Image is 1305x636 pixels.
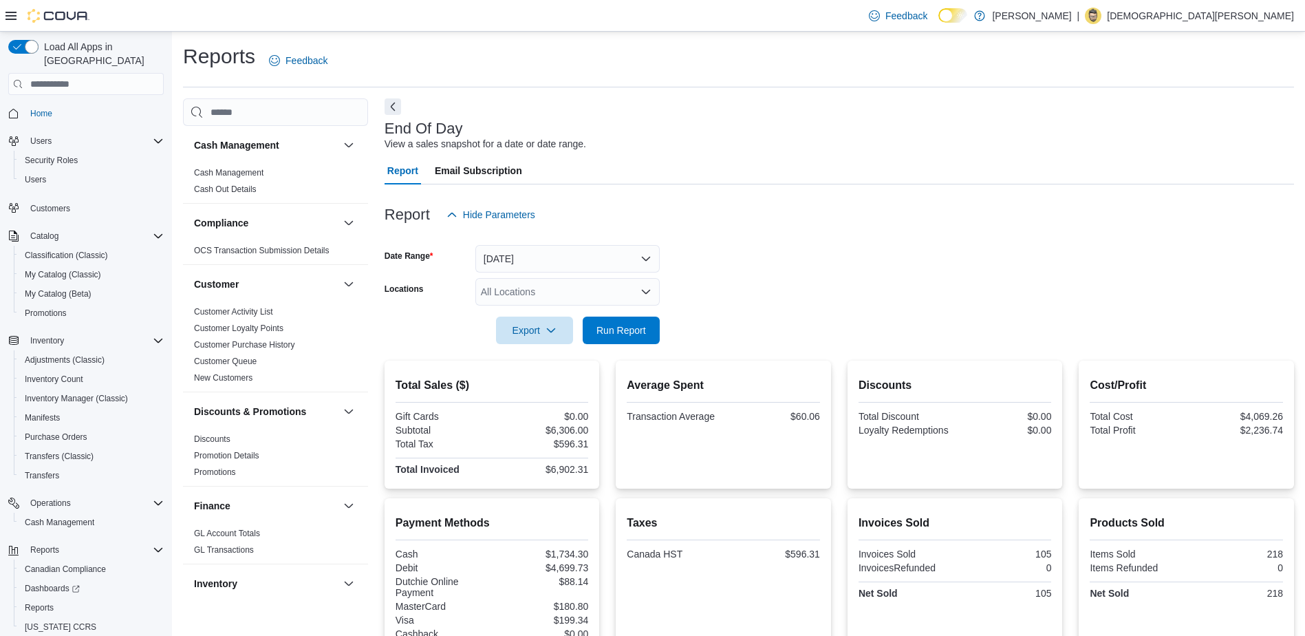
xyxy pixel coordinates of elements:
[1077,8,1080,24] p: |
[19,600,164,616] span: Reports
[19,305,72,321] a: Promotions
[341,575,357,592] button: Inventory
[496,317,573,344] button: Export
[495,425,588,436] div: $6,306.00
[28,9,89,23] img: Cova
[30,335,64,346] span: Inventory
[194,405,338,418] button: Discounts & Promotions
[859,549,952,560] div: Invoices Sold
[385,251,433,262] label: Date Range
[3,494,169,513] button: Operations
[194,544,254,555] span: GL Transactions
[14,265,169,284] button: My Catalog (Classic)
[396,562,489,573] div: Debit
[194,216,248,230] h3: Compliance
[25,174,46,185] span: Users
[14,447,169,466] button: Transfers (Classic)
[19,152,164,169] span: Security Roles
[30,498,71,509] span: Operations
[1090,425,1183,436] div: Total Profit
[495,615,588,626] div: $199.34
[194,545,254,555] a: GL Transactions
[992,8,1071,24] p: [PERSON_NAME]
[194,167,263,178] span: Cash Management
[3,198,169,218] button: Customers
[958,549,1051,560] div: 105
[194,324,283,333] a: Customer Loyalty Points
[19,600,59,616] a: Reports
[19,390,164,407] span: Inventory Manager (Classic)
[14,408,169,427] button: Manifests
[1090,588,1129,599] strong: Net Sold
[25,105,164,122] span: Home
[25,495,76,511] button: Operations
[25,583,80,594] span: Dashboards
[1090,377,1283,394] h2: Cost/Profit
[285,54,327,67] span: Feedback
[627,515,820,531] h2: Taxes
[396,377,589,394] h2: Total Sales ($)
[194,528,260,539] span: GL Account Totals
[14,151,169,170] button: Security Roles
[263,47,333,74] a: Feedback
[1189,588,1283,599] div: 218
[19,467,164,484] span: Transfers
[341,215,357,231] button: Compliance
[194,356,257,367] span: Customer Queue
[183,165,368,203] div: Cash Management
[385,120,463,137] h3: End Of Day
[19,171,52,188] a: Users
[25,133,57,149] button: Users
[14,370,169,389] button: Inventory Count
[495,411,588,422] div: $0.00
[495,562,588,573] div: $4,699.73
[495,576,588,587] div: $88.14
[19,410,164,426] span: Manifests
[341,276,357,293] button: Customer
[19,619,164,635] span: Washington CCRS
[396,515,589,531] h2: Payment Methods
[14,246,169,265] button: Classification (Classic)
[19,561,111,577] a: Canadian Compliance
[938,8,967,23] input: Dark Mode
[3,131,169,151] button: Users
[194,184,257,194] a: Cash Out Details
[396,425,489,436] div: Subtotal
[194,277,239,291] h3: Customer
[1189,411,1283,422] div: $4,069.26
[194,529,260,538] a: GL Account Totals
[396,464,460,475] strong: Total Invoiced
[194,373,252,383] a: New Customers
[396,549,489,560] div: Cash
[14,598,169,617] button: Reports
[25,332,164,349] span: Inventory
[1085,8,1101,24] div: Christian Brown
[1189,425,1283,436] div: $2,236.74
[194,577,237,591] h3: Inventory
[25,432,87,443] span: Purchase Orders
[19,429,164,445] span: Purchase Orders
[859,562,952,573] div: InvoicesRefunded
[25,288,91,299] span: My Catalog (Beta)
[19,352,164,368] span: Adjustments (Classic)
[627,377,820,394] h2: Average Spent
[25,308,67,319] span: Promotions
[25,393,128,404] span: Inventory Manager (Classic)
[14,513,169,532] button: Cash Management
[25,200,76,217] a: Customers
[495,601,588,612] div: $180.80
[1189,562,1283,573] div: 0
[958,562,1051,573] div: 0
[194,138,279,152] h3: Cash Management
[30,544,59,555] span: Reports
[385,137,586,151] div: View a sales snapshot for a date or date range.
[19,561,164,577] span: Canadian Compliance
[25,199,164,216] span: Customers
[640,286,651,297] button: Open list of options
[726,549,820,560] div: $596.31
[25,155,78,166] span: Security Roles
[3,103,169,123] button: Home
[14,466,169,485] button: Transfers
[194,434,230,444] a: Discounts
[25,564,106,575] span: Canadian Compliance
